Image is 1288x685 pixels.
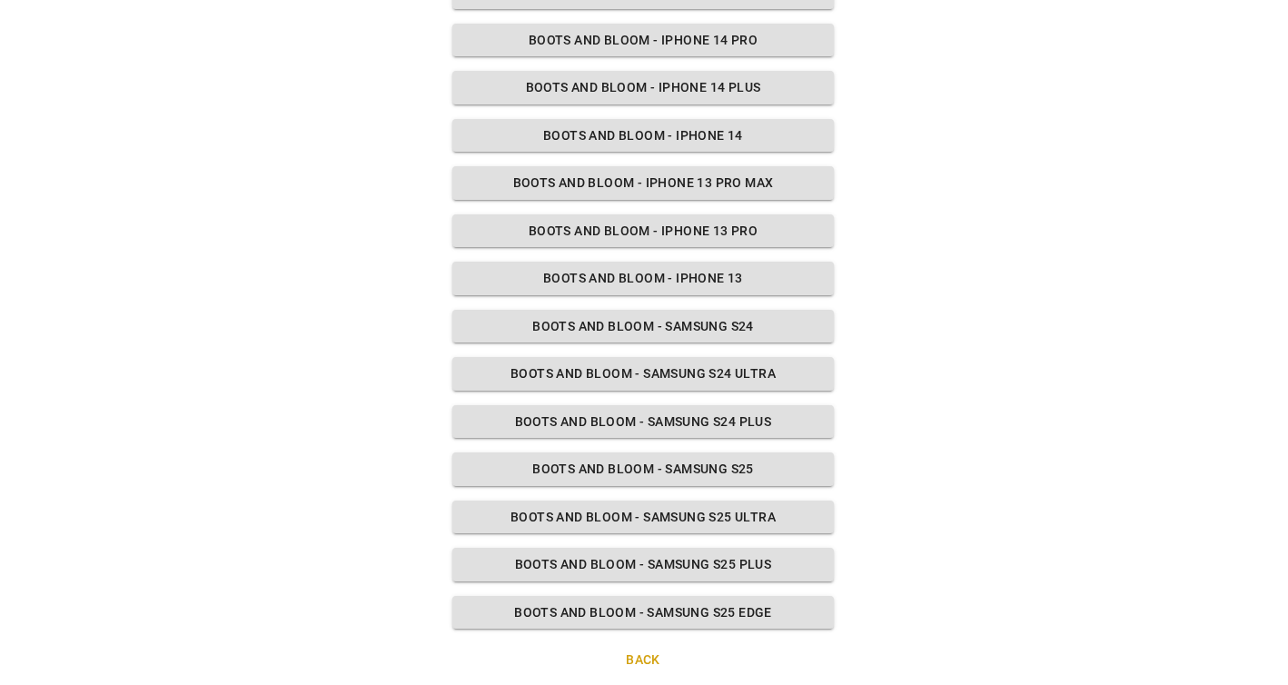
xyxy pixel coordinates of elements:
[452,405,834,439] button: Boots and Bloom - Samsung S24 Plus
[452,262,834,295] button: Boots and Bloom - iPhone 13
[452,357,834,391] button: Boots and Bloom - Samsung S24 Ultra
[452,596,834,630] button: Boots and Bloom - Samsung S25 Edge
[452,310,834,343] button: Boots and Bloom - Samsung S24
[452,501,834,534] button: Boots and Bloom - Samsung S25 Ultra
[452,24,834,57] button: Boots and Bloom - iPhone 14 Pro
[452,548,834,581] button: Boots and Bloom - Samsung S25 Plus
[452,119,834,153] button: Boots and Bloom - iPhone 14
[452,71,834,104] button: Boots and Bloom - iPhone 14 Plus
[452,452,834,486] button: Boots and Bloom - Samsung S25
[452,214,834,248] button: Boots and Bloom - iPhone 13 Pro
[452,643,834,677] button: Back
[452,166,834,200] button: Boots and Bloom - iPhone 13 Pro Max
